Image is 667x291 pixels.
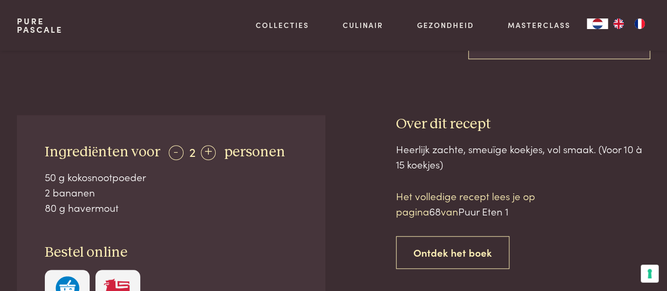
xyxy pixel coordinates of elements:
a: NL [587,18,608,29]
div: 50 g kokosnootpoeder [45,170,297,185]
a: PurePascale [17,17,63,34]
h3: Bestel online [45,243,297,262]
button: Uw voorkeuren voor toestemming voor trackingtechnologieën [641,265,659,283]
p: Het volledige recept lees je op pagina van [396,189,575,219]
div: Heerlijk zachte, smeuïge koekjes, vol smaak. (Voor 10 à 15 koekjes) [396,142,650,172]
div: 2 bananen [45,185,297,200]
a: FR [629,18,650,29]
div: + [201,145,216,160]
a: Masterclass [507,20,570,31]
span: Puur Eten 1 [458,204,508,218]
a: Ontdek het boek [396,236,509,269]
span: 68 [429,204,441,218]
a: Gezondheid [417,20,474,31]
span: 2 [189,143,196,160]
a: Collecties [256,20,309,31]
h3: Over dit recept [396,115,650,134]
div: - [169,145,183,160]
div: Language [587,18,608,29]
aside: Language selected: Nederlands [587,18,650,29]
span: Ingrediënten voor [45,145,160,159]
ul: Language list [608,18,650,29]
a: EN [608,18,629,29]
span: personen [224,145,285,159]
a: Culinair [343,20,383,31]
div: 80 g havermout [45,200,297,215]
